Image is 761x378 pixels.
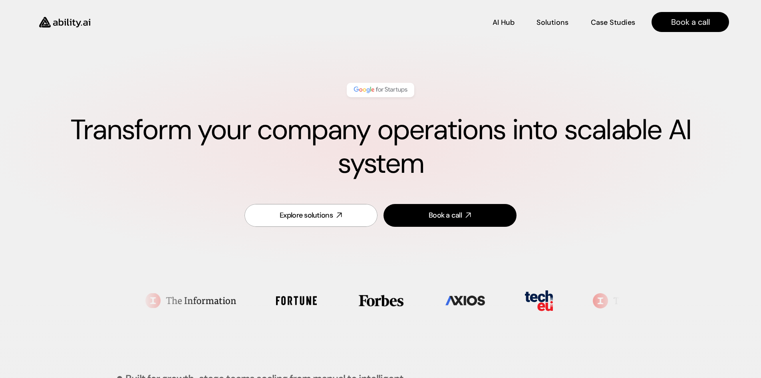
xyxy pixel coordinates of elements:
[493,15,515,29] a: AI Hub
[652,12,729,32] a: Book a call
[280,210,333,220] div: Explore solutions
[590,15,636,29] a: Case Studies
[101,12,729,32] nav: Main navigation
[591,18,635,28] p: Case Studies
[383,204,517,227] a: Book a call
[671,16,710,28] p: Book a call
[32,113,729,180] h1: Transform your company operations into scalable AI system
[429,210,462,220] div: Book a call
[536,18,568,28] p: Solutions
[493,18,515,28] p: AI Hub
[244,204,378,227] a: Explore solutions
[536,15,568,29] a: Solutions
